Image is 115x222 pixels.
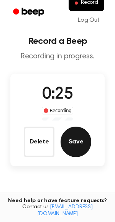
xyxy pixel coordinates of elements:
button: Delete Audio Record [24,127,54,157]
h1: Record a Beep [6,37,109,46]
a: [EMAIL_ADDRESS][DOMAIN_NAME] [37,204,93,217]
p: Recording in progress. [6,52,109,61]
a: Beep [8,5,51,20]
a: Log Out [70,11,107,29]
span: Contact us [5,204,110,217]
div: Recording [42,107,74,114]
span: 0:25 [42,87,73,103]
button: Save Audio Record [61,127,91,157]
